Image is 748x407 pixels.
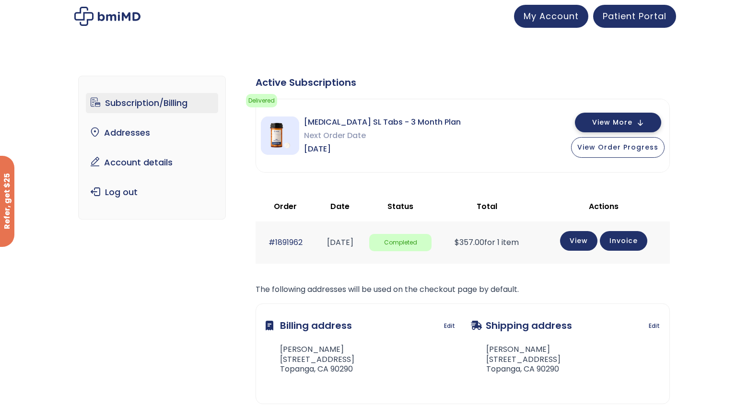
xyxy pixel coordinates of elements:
button: View Order Progress [571,137,665,158]
a: Log out [86,182,219,202]
h3: Billing address [266,314,352,337]
span: Order [274,201,297,212]
time: [DATE] [327,237,353,248]
span: 357.00 [455,237,484,248]
span: Actions [589,201,619,212]
td: for 1 item [436,221,538,263]
span: View More [592,119,632,126]
a: Account details [86,152,219,173]
span: My Account [524,10,579,22]
a: Invoice [600,231,647,251]
p: The following addresses will be used on the checkout page by default. [256,283,670,296]
a: Edit [649,319,660,333]
a: Addresses [86,123,219,143]
a: View [560,231,597,251]
address: [PERSON_NAME] [STREET_ADDRESS] Topanga, CA 90290 [266,345,354,374]
span: [MEDICAL_DATA] SL Tabs - 3 Month Plan [304,116,461,129]
span: Delivered [246,94,277,107]
span: $ [455,237,459,248]
span: [DATE] [304,142,461,156]
span: Patient Portal [603,10,666,22]
a: Edit [444,319,455,333]
span: View Order Progress [577,142,658,152]
address: [PERSON_NAME] [STREET_ADDRESS] Topanga, CA 90290 [471,345,561,374]
button: View More [575,113,661,132]
span: Next Order Date [304,129,461,142]
a: Subscription/Billing [86,93,219,113]
a: Patient Portal [593,5,676,28]
span: Total [477,201,497,212]
span: Date [330,201,350,212]
span: Status [387,201,413,212]
a: #1891962 [269,237,303,248]
h3: Shipping address [471,314,572,337]
img: My account [74,7,140,26]
div: Active Subscriptions [256,76,670,89]
a: My Account [514,5,588,28]
span: Completed [369,234,431,252]
nav: Account pages [78,76,226,220]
